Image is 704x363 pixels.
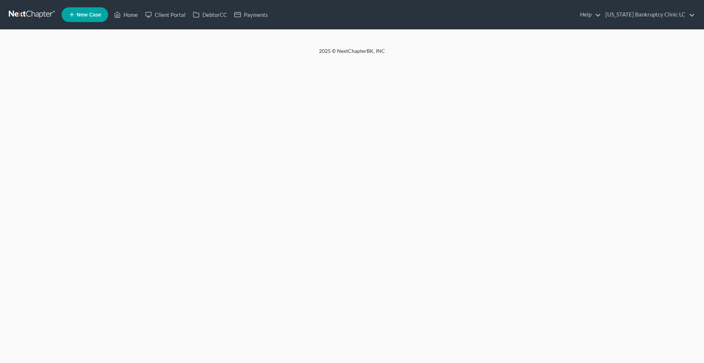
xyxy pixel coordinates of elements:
a: Help [576,8,601,21]
a: DebtorCC [189,8,231,21]
div: 2025 © NextChapterBK, INC [143,47,561,61]
a: [US_STATE] Bankruptcy Clinic LC [602,8,695,21]
a: Home [110,8,142,21]
a: Payments [231,8,272,21]
new-legal-case-button: New Case [62,7,108,22]
a: Client Portal [142,8,189,21]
